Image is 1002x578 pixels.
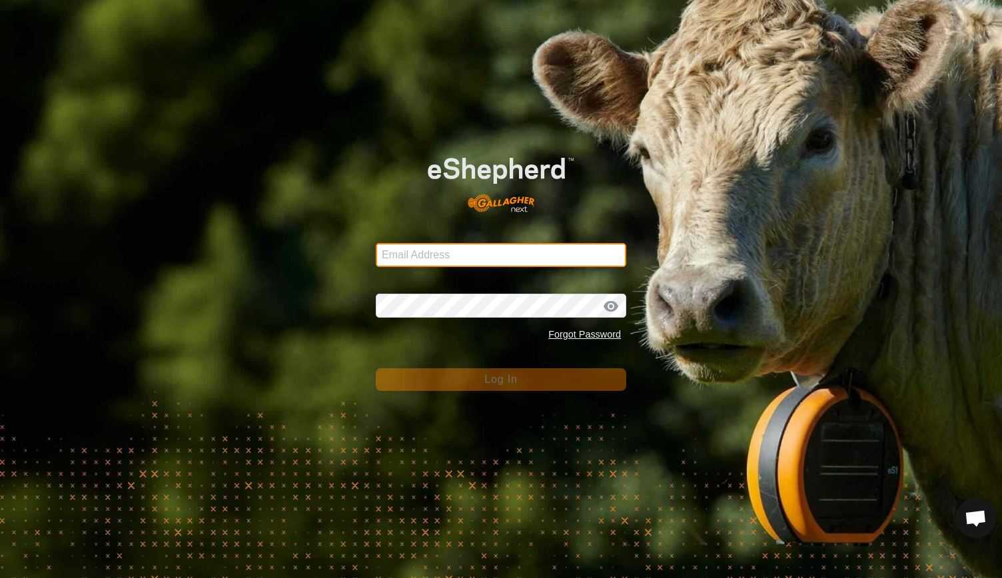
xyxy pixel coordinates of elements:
a: Forgot Password [548,329,621,340]
span: Log In [484,374,517,385]
img: E-shepherd Logo [401,137,602,222]
div: Open chat [956,498,996,538]
button: Log In [376,368,626,391]
input: Email Address [376,243,626,267]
